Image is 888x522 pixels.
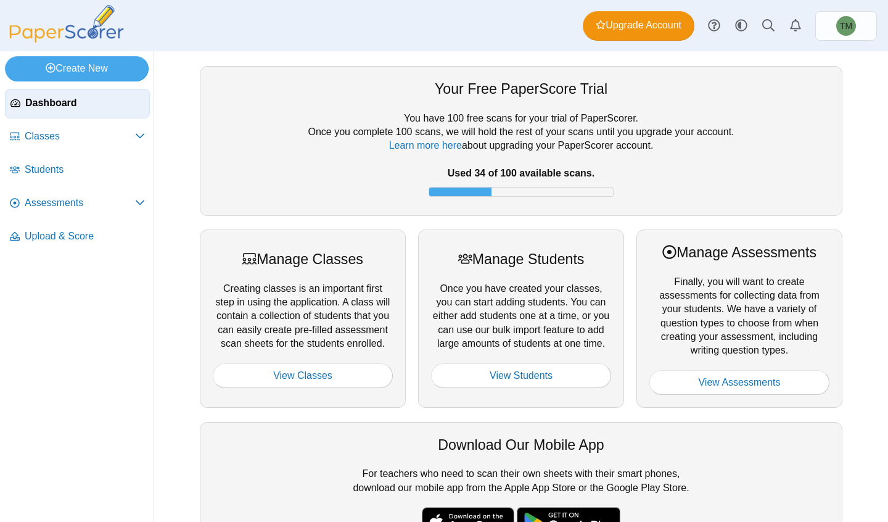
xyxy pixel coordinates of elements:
[448,168,594,178] b: Used 34 of 100 available scans.
[5,5,128,43] img: PaperScorer
[25,163,145,176] span: Students
[5,89,150,118] a: Dashboard
[25,196,135,210] span: Assessments
[5,34,128,44] a: PaperScorer
[840,22,852,30] span: Tyrone Philippe Mauricio
[418,230,624,408] div: Once you have created your classes, you can start adding students. You can either add students on...
[5,189,150,218] a: Assessments
[431,363,611,388] a: View Students
[213,363,393,388] a: View Classes
[583,11,694,41] a: Upgrade Account
[213,112,829,203] div: You have 100 free scans for your trial of PaperScorer. Once you complete 100 scans, we will hold ...
[200,230,406,408] div: Creating classes is an important first step in using the application. A class will contain a coll...
[5,222,150,252] a: Upload & Score
[213,249,393,269] div: Manage Classes
[431,249,611,269] div: Manage Students
[25,230,145,243] span: Upload & Score
[649,370,829,395] a: View Assessments
[782,12,809,39] a: Alerts
[596,19,681,32] span: Upgrade Account
[5,122,150,152] a: Classes
[636,230,842,408] div: Finally, you will want to create assessments for collecting data from your students. We have a va...
[25,130,135,143] span: Classes
[25,96,144,110] span: Dashboard
[389,140,462,151] a: Learn more here
[5,56,149,81] a: Create New
[836,16,856,36] span: Tyrone Philippe Mauricio
[5,155,150,185] a: Students
[213,435,829,455] div: Download Our Mobile App
[213,79,829,99] div: Your Free PaperScore Trial
[815,11,877,41] a: Tyrone Philippe Mauricio
[649,242,829,262] div: Manage Assessments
